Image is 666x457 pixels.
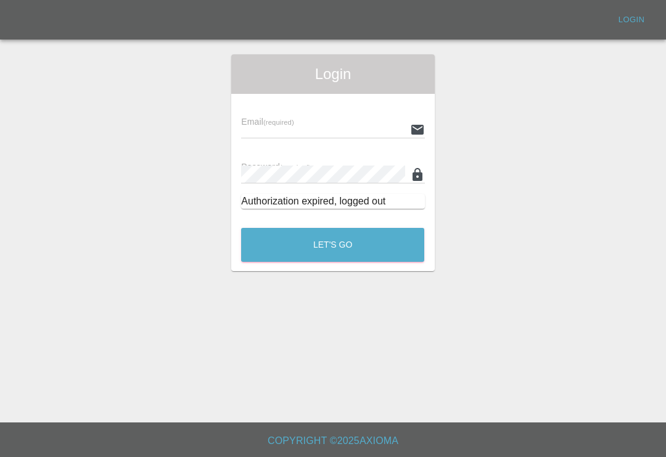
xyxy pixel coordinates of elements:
button: Let's Go [241,228,424,262]
a: Login [612,10,651,30]
small: (required) [280,164,311,171]
small: (required) [263,119,294,126]
div: Authorization expired, logged out [241,194,424,209]
span: Login [241,64,424,84]
span: Email [241,117,294,127]
span: Password [241,162,310,172]
h6: Copyright © 2025 Axioma [10,432,656,450]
